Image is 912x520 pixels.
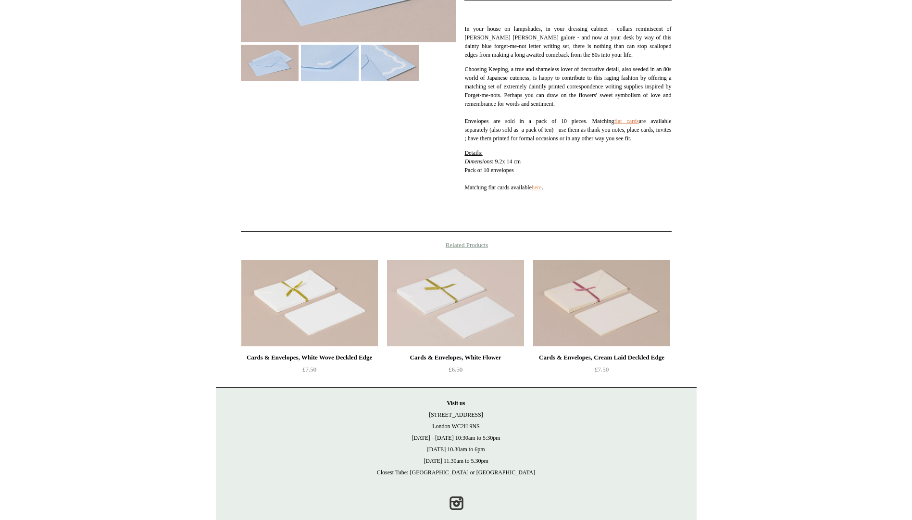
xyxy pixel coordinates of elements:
a: here [532,184,542,191]
a: Instagram [446,493,467,514]
div: Cards & Envelopes, White Wove Deckled Edge [244,352,375,363]
strong: Visit us [447,400,465,407]
p: [STREET_ADDRESS] London WC2H 9NS [DATE] - [DATE] 10:30am to 5:30pm [DATE] 10.30am to 6pm [DATE] 1... [225,397,687,478]
p: In your house on lampshades, in your dressing cabinet - collars reminiscent of [PERSON_NAME] [PER... [464,25,671,59]
a: Cards & Envelopes, White Wove Deckled Edge Cards & Envelopes, White Wove Deckled Edge [241,260,378,347]
a: Cards & Envelopes, White Flower £6.50 [387,352,524,391]
div: Cards & Envelopes, White Flower [389,352,521,363]
p: Choosing Keeping, a true and shameless lover of decorative detail, also seeded in an 80s world of... [464,65,671,143]
div: Cards & Envelopes, Cream Laid Deckled Edge [536,352,667,363]
em: Dimensions [464,158,492,165]
a: flat cards [614,118,639,124]
img: Cards & Envelopes, Cream Laid Deckled Edge [533,260,670,347]
span: £7.50 [302,366,316,373]
p: : 9.2 Pack of 10 envelopes Matching flat cards available . [464,149,671,192]
a: Cards & Envelopes, White Flower Cards & Envelopes, White Flower [387,260,524,347]
span: £7.50 [595,366,609,373]
span: £6.50 [449,366,462,373]
a: Cards & Envelopes, Cream Laid Deckled Edge Cards & Envelopes, Cream Laid Deckled Edge [533,260,670,347]
img: Decorative Forget-me-not Scalloped Edge Envelopes - Pack of 10 [301,45,359,81]
a: Cards & Envelopes, Cream Laid Deckled Edge £7.50 [533,352,670,391]
span: Details: [464,149,482,156]
img: Decorative Forget-me-not Scalloped Edge Envelopes - Pack of 10 [361,45,419,81]
a: Cards & Envelopes, White Wove Deckled Edge £7.50 [241,352,378,391]
h4: Related Products [216,241,697,249]
span: x 14 cm [502,158,521,165]
img: Decorative Forget-me-not Scalloped Edge Envelopes - Pack of 10 [241,45,299,81]
img: Cards & Envelopes, White Wove Deckled Edge [241,260,378,347]
img: Cards & Envelopes, White Flower [387,260,524,347]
